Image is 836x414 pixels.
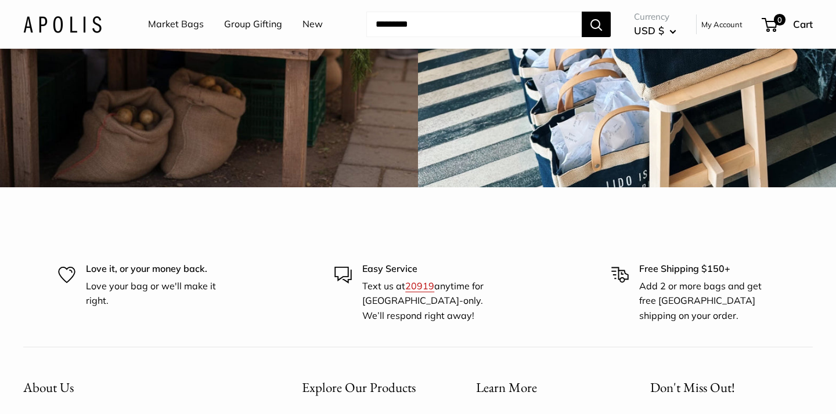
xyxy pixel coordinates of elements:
span: 0 [774,14,785,26]
a: 20919 [405,280,434,292]
a: Market Bags [148,16,204,33]
input: Search... [366,12,582,37]
span: Explore Our Products [302,379,416,396]
p: Love it, or your money back. [86,262,225,277]
p: Add 2 or more bags and get free [GEOGRAPHIC_DATA] shipping on your order. [639,279,779,324]
button: About Us [23,376,261,399]
p: Don't Miss Out! [650,376,813,399]
button: Explore Our Products [302,376,435,399]
a: Group Gifting [224,16,282,33]
a: New [302,16,323,33]
button: USD $ [634,21,676,40]
button: Learn More [476,376,610,399]
span: Learn More [476,379,537,396]
p: Easy Service [362,262,502,277]
button: Search [582,12,611,37]
a: My Account [701,17,743,31]
span: Cart [793,18,813,30]
span: About Us [23,379,74,396]
a: 0 Cart [763,15,813,34]
p: Text us at anytime for [GEOGRAPHIC_DATA]-only. We’ll respond right away! [362,279,502,324]
p: Free Shipping $150+ [639,262,779,277]
img: Apolis [23,16,102,32]
p: Love your bag or we'll make it right. [86,279,225,308]
span: USD $ [634,24,664,37]
span: Currency [634,9,676,25]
